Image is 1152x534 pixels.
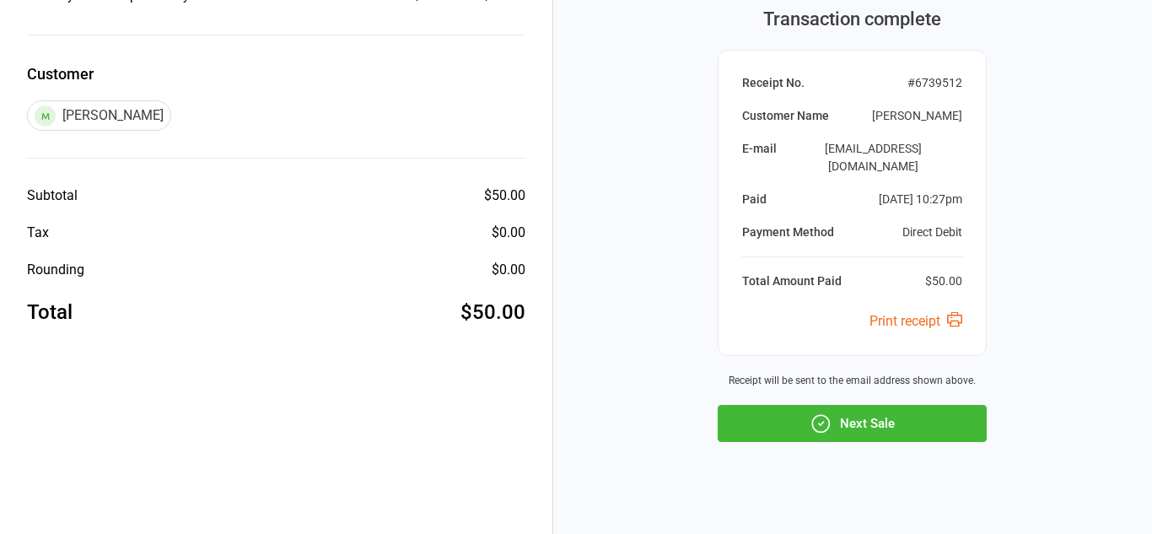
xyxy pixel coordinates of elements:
div: $50.00 [484,186,525,206]
div: Customer Name [742,107,829,125]
div: $0.00 [492,223,525,243]
a: Print receipt [869,313,962,329]
div: Tax [27,223,49,243]
div: $50.00 [460,297,525,327]
button: Next Sale [718,405,987,442]
div: E-mail [742,140,777,175]
div: [EMAIL_ADDRESS][DOMAIN_NAME] [783,140,962,175]
div: Transaction complete [718,5,987,33]
div: $0.00 [492,260,525,280]
div: Receipt will be sent to the email address shown above. [718,373,987,388]
div: # 6739512 [907,74,962,92]
div: Subtotal [27,186,78,206]
div: [DATE] 10:27pm [879,191,962,208]
div: Total Amount Paid [742,272,842,290]
div: Payment Method [742,224,834,241]
div: Direct Debit [902,224,962,241]
div: Paid [742,191,767,208]
div: Total [27,297,73,327]
label: Customer [27,62,525,85]
div: $50.00 [925,272,962,290]
div: Receipt No. [742,74,805,92]
div: Rounding [27,260,84,280]
div: [PERSON_NAME] [27,100,171,131]
div: [PERSON_NAME] [872,107,962,125]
